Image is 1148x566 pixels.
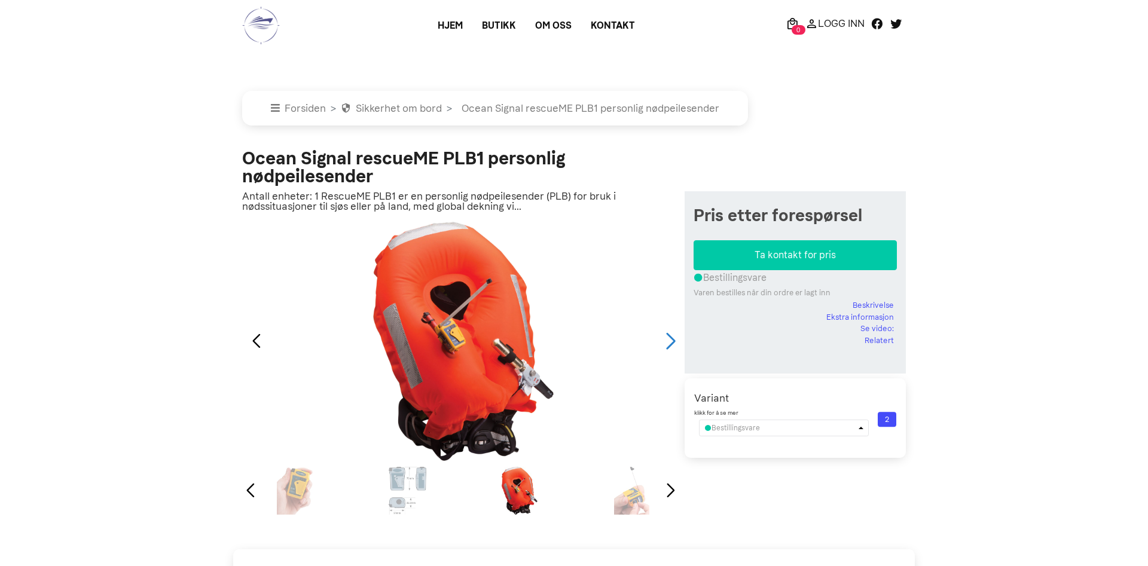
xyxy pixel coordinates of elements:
p: Antall enheter: 1 RescueME PLB1 er en personlig nødpeilesender (PLB) for bruk i nødssituasjoner t... [242,191,685,212]
a: Se video: [860,323,894,335]
div: Next slide [662,478,679,504]
div: 4 / 5 [579,467,685,515]
nav: breadcrumb [242,91,906,126]
a: Ta kontakt for pris [694,240,897,270]
label: Variant [694,388,896,408]
a: Beskrivelse [853,299,894,311]
span: Pris etter forespørsel [694,203,897,228]
a: 0 [783,16,802,30]
div: Bestillingsvare [704,423,856,433]
small: Varen bestilles når din ordre er lagt inn [694,288,831,297]
span: 0 [792,25,805,35]
a: Sikkerhet om bord [341,102,442,114]
a: Ekstra informasjon [826,311,894,323]
div: 3 / 5 [242,222,685,461]
div: 2 / 5 [355,467,461,515]
div: Previous slide [242,478,258,504]
small: klikk for å se mer [694,409,896,418]
a: Forsiden [271,102,326,114]
img: logo [242,6,280,45]
a: Ocean Signal rescueME PLB1 personlig nødpeilesender [457,102,719,114]
a: Butikk [472,15,526,36]
a: Om oss [526,15,581,36]
div: Previous slide [248,328,264,354]
a: Logg Inn [802,16,868,30]
div: 3 / 5 [466,467,573,515]
div: Bestillingsvare [694,270,897,299]
button: Bestillingsvare [699,420,869,436]
a: Relatert [865,335,894,347]
div: 1 / 5 [242,467,349,515]
a: Hjem [428,15,472,36]
a: Kontakt [581,15,645,36]
div: Next slide [662,328,679,354]
h2: Ocean Signal rescueME PLB1 personlig nødpeilesender [242,149,685,185]
span: 2 [878,412,896,427]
